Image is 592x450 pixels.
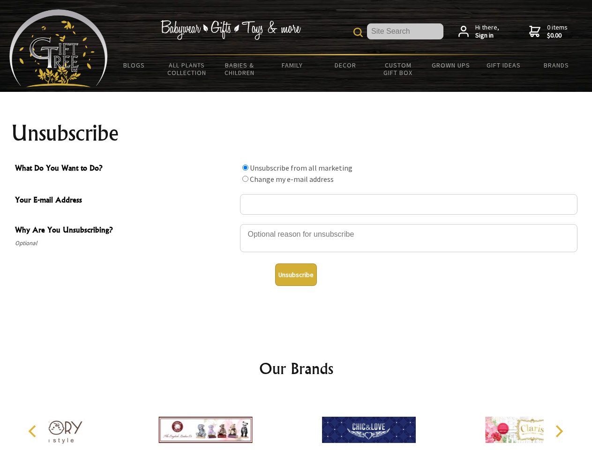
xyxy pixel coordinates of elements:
[475,31,499,40] strong: Sign in
[108,55,161,75] a: BLOGS
[15,162,235,176] span: What Do You Want to Do?
[19,357,574,380] h2: Our Brands
[9,9,108,87] img: Babyware - Gifts - Toys and more...
[250,174,334,184] label: Change my e-mail address
[547,23,568,40] span: 0 items
[548,421,569,442] button: Next
[15,194,235,208] span: Your E-mail Address
[424,55,477,75] a: Grown Ups
[213,55,266,82] a: Babies & Children
[275,263,317,286] button: Unsubscribe
[477,55,530,75] a: Gift Ideas
[242,176,248,182] input: What Do You Want to Do?
[367,23,443,39] input: Site Search
[11,122,581,144] h1: Unsubscribe
[240,194,577,215] input: Your E-mail Address
[242,165,248,171] input: What Do You Want to Do?
[15,238,235,249] span: Optional
[15,224,235,238] span: Why Are You Unsubscribing?
[547,31,568,40] strong: $0.00
[160,20,301,40] img: Babywear - Gifts - Toys & more
[530,55,583,75] a: Brands
[250,163,352,172] label: Unsubscribe from all marketing
[475,23,499,40] span: Hi there,
[266,55,319,75] a: Family
[372,55,425,82] a: Custom Gift Box
[23,421,44,442] button: Previous
[319,55,372,75] a: Decor
[353,28,363,37] img: product search
[240,224,577,252] textarea: Why Are You Unsubscribing?
[458,23,499,40] a: Hi there,Sign in
[161,55,214,82] a: All Plants Collection
[529,23,568,40] a: 0 items$0.00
